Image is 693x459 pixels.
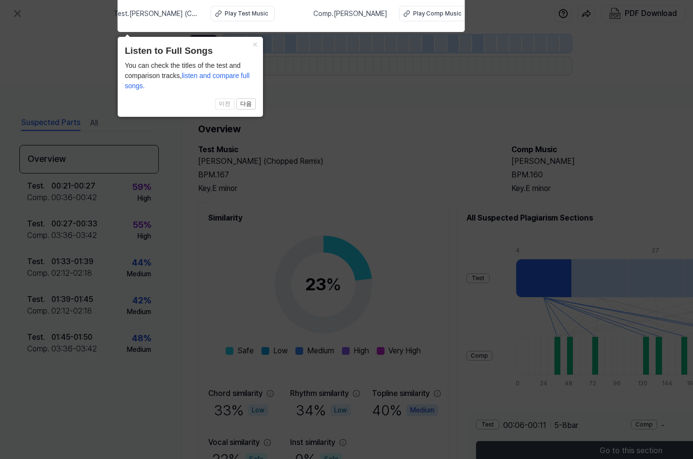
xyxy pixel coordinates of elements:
div: You can check the titles of the test and comparison tracks, [125,61,256,91]
button: Play Comp Music [399,6,468,21]
div: Play Comp Music [413,9,462,18]
header: Listen to Full Songs [125,44,256,58]
button: Play Test Music [211,6,275,21]
div: Play Test Music [225,9,268,18]
button: 다음 [236,98,256,110]
span: Test . [PERSON_NAME] (Chopped Remix) [114,9,199,19]
span: listen and compare full songs. [125,72,250,90]
button: Close [247,37,263,50]
span: Comp . [PERSON_NAME] [313,9,387,19]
